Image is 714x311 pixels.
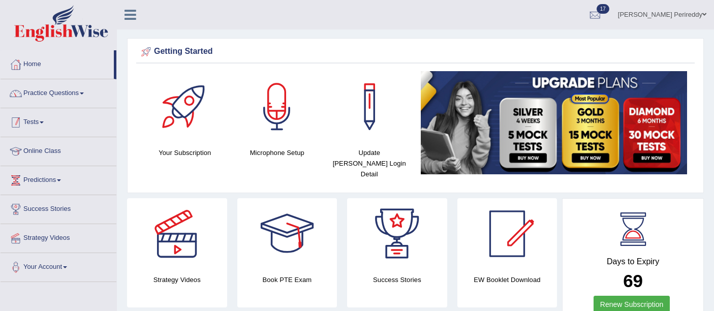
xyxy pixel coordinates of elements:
[1,253,116,278] a: Your Account
[421,71,688,174] img: small5.jpg
[127,274,227,285] h4: Strategy Videos
[1,79,116,105] a: Practice Questions
[347,274,447,285] h4: Success Stories
[1,137,116,163] a: Online Class
[236,147,319,158] h4: Microphone Setup
[1,195,116,221] a: Success Stories
[1,108,116,134] a: Tests
[237,274,337,285] h4: Book PTE Exam
[144,147,226,158] h4: Your Subscription
[1,166,116,192] a: Predictions
[597,4,609,14] span: 17
[328,147,411,179] h4: Update [PERSON_NAME] Login Detail
[623,271,643,291] b: 69
[139,44,692,59] div: Getting Started
[1,50,114,76] a: Home
[457,274,557,285] h4: EW Booklet Download
[1,224,116,250] a: Strategy Videos
[574,257,692,266] h4: Days to Expiry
